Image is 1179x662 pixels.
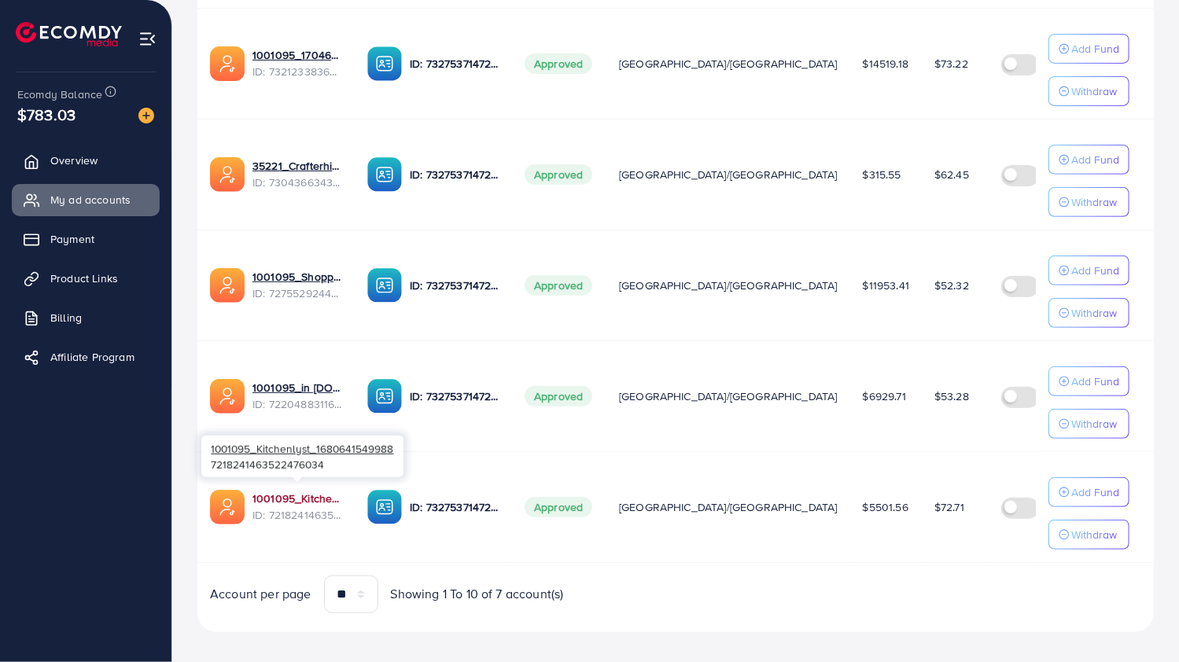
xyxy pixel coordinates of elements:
[619,56,838,72] span: [GEOGRAPHIC_DATA]/[GEOGRAPHIC_DATA]
[17,103,76,126] span: $783.03
[12,223,160,255] a: Payment
[138,30,157,48] img: menu
[863,278,909,293] span: $11953.41
[410,54,499,73] p: ID: 7327537147282571265
[619,278,838,293] span: [GEOGRAPHIC_DATA]/[GEOGRAPHIC_DATA]
[1048,187,1129,217] button: Withdraw
[1071,82,1117,101] p: Withdraw
[1048,145,1129,175] button: Add Fund
[210,268,245,303] img: ic-ads-acc.e4c84228.svg
[410,165,499,184] p: ID: 7327537147282571265
[367,157,402,192] img: ic-ba-acc.ded83a64.svg
[50,349,134,365] span: Affiliate Program
[1048,298,1129,328] button: Withdraw
[12,263,160,294] a: Product Links
[1048,409,1129,439] button: Withdraw
[934,56,968,72] span: $73.22
[410,276,499,295] p: ID: 7327537147282571265
[525,497,592,517] span: Approved
[1071,303,1117,322] p: Withdraw
[210,585,311,603] span: Account per page
[525,386,592,406] span: Approved
[252,175,342,190] span: ID: 7304366343393296385
[1071,414,1117,433] p: Withdraw
[525,53,592,74] span: Approved
[252,380,342,395] a: 1001095_in [DOMAIN_NAME]_1681150971525
[367,268,402,303] img: ic-ba-acc.ded83a64.svg
[16,22,122,46] img: logo
[252,47,342,79] div: <span class='underline'>1001095_1704607619722</span></br>7321233836078252033
[934,499,964,515] span: $72.71
[934,278,969,293] span: $52.32
[525,164,592,185] span: Approved
[525,275,592,296] span: Approved
[619,167,838,182] span: [GEOGRAPHIC_DATA]/[GEOGRAPHIC_DATA]
[252,158,342,190] div: <span class='underline'>35221_Crafterhide ad_1700680330947</span></br>7304366343393296385
[210,379,245,414] img: ic-ads-acc.e4c84228.svg
[210,490,245,524] img: ic-ads-acc.e4c84228.svg
[934,388,969,404] span: $53.28
[50,270,118,286] span: Product Links
[12,184,160,215] a: My ad accounts
[1048,366,1129,396] button: Add Fund
[50,310,82,325] span: Billing
[201,436,403,477] div: 7218241463522476034
[50,153,98,168] span: Overview
[252,158,342,174] a: 35221_Crafterhide ad_1700680330947
[17,86,102,102] span: Ecomdy Balance
[210,157,245,192] img: ic-ads-acc.e4c84228.svg
[252,47,342,63] a: 1001095_1704607619722
[410,498,499,517] p: ID: 7327537147282571265
[1048,520,1129,550] button: Withdraw
[210,46,245,81] img: ic-ads-acc.e4c84228.svg
[1071,483,1119,502] p: Add Fund
[50,192,131,208] span: My ad accounts
[619,388,838,404] span: [GEOGRAPHIC_DATA]/[GEOGRAPHIC_DATA]
[1112,591,1167,650] iframe: Chat
[1071,372,1119,391] p: Add Fund
[863,167,901,182] span: $315.55
[863,499,908,515] span: $5501.56
[252,491,342,506] a: 1001095_Kitchenlyst_1680641549988
[252,507,342,523] span: ID: 7218241463522476034
[12,302,160,333] a: Billing
[391,585,564,603] span: Showing 1 To 10 of 7 account(s)
[1071,193,1117,211] p: Withdraw
[1071,39,1119,58] p: Add Fund
[1071,261,1119,280] p: Add Fund
[50,231,94,247] span: Payment
[410,387,499,406] p: ID: 7327537147282571265
[211,441,393,456] span: 1001095_Kitchenlyst_1680641549988
[1048,76,1129,106] button: Withdraw
[367,490,402,524] img: ic-ba-acc.ded83a64.svg
[1048,256,1129,285] button: Add Fund
[1048,477,1129,507] button: Add Fund
[1071,150,1119,169] p: Add Fund
[252,396,342,412] span: ID: 7220488311670947841
[863,56,908,72] span: $14519.18
[252,285,342,301] span: ID: 7275529244510306305
[934,167,969,182] span: $62.45
[12,341,160,373] a: Affiliate Program
[138,108,154,123] img: image
[619,499,838,515] span: [GEOGRAPHIC_DATA]/[GEOGRAPHIC_DATA]
[12,145,160,176] a: Overview
[367,46,402,81] img: ic-ba-acc.ded83a64.svg
[252,64,342,79] span: ID: 7321233836078252033
[367,379,402,414] img: ic-ba-acc.ded83a64.svg
[1048,34,1129,64] button: Add Fund
[863,388,906,404] span: $6929.71
[252,269,342,285] a: 1001095_Shopping Center
[252,269,342,301] div: <span class='underline'>1001095_Shopping Center</span></br>7275529244510306305
[252,380,342,412] div: <span class='underline'>1001095_in vogue.pk_1681150971525</span></br>7220488311670947841
[1071,525,1117,544] p: Withdraw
